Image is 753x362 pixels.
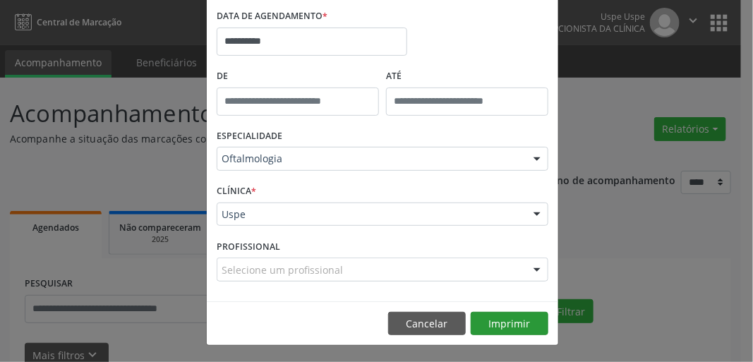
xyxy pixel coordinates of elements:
button: Cancelar [388,312,466,336]
label: De [217,66,379,88]
label: ESPECIALIDADE [217,126,282,147]
label: DATA DE AGENDAMENTO [217,6,327,28]
label: CLÍNICA [217,181,256,203]
span: Selecione um profissional [222,263,343,277]
label: PROFISSIONAL [217,236,280,258]
button: Imprimir [471,312,548,336]
span: Oftalmologia [222,152,519,166]
label: ATÉ [386,66,548,88]
span: Uspe [222,207,519,222]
